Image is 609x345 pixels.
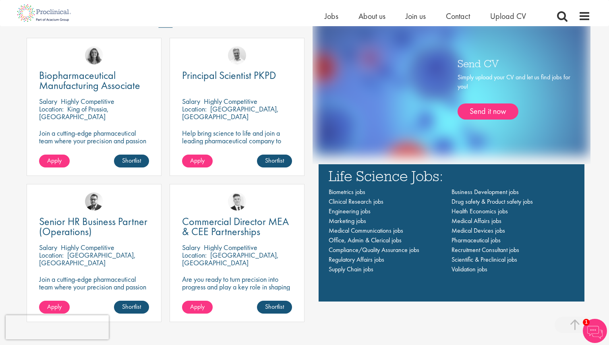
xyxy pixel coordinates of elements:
[182,250,207,260] span: Location:
[39,217,149,237] a: Senior HR Business Partner (Operations)
[39,70,149,91] a: Biopharmaceutical Manufacturing Associate
[182,155,213,167] a: Apply
[182,301,213,314] a: Apply
[452,236,501,244] a: Pharmaceutical jobs
[39,104,64,114] span: Location:
[85,192,103,211] img: Niklas Kaminski
[257,301,292,314] a: Shortlist
[39,250,136,267] p: [GEOGRAPHIC_DATA], [GEOGRAPHIC_DATA]
[458,58,570,68] h3: Send CV
[329,246,419,254] a: Compliance/Quality Assurance jobs
[182,243,200,252] span: Salary
[182,215,289,238] span: Commercial Director MEA & CEE Partnerships
[39,275,149,306] p: Join a cutting-edge pharmaceutical team where your precision and passion for quality will help sh...
[452,226,505,235] a: Medical Devices jobs
[39,97,57,106] span: Salary
[47,302,62,311] span: Apply
[329,207,371,215] a: Engineering jobs
[490,11,526,21] a: Upload CV
[329,188,365,196] a: Biometrics jobs
[39,104,109,121] p: King of Prussia, [GEOGRAPHIC_DATA]
[329,217,366,225] a: Marketing jobs
[329,187,574,274] nav: Main navigation
[329,168,574,183] h3: Life Science Jobs:
[182,104,279,121] p: [GEOGRAPHIC_DATA], [GEOGRAPHIC_DATA]
[114,155,149,167] a: Shortlist
[182,104,207,114] span: Location:
[182,217,292,237] a: Commercial Director MEA & CEE Partnerships
[583,319,607,343] img: Chatbot
[329,197,383,206] a: Clinical Research jobs
[452,246,519,254] a: Recruitment Consultant jobs
[182,68,276,82] span: Principal Scientist PKPD
[39,243,57,252] span: Salary
[39,155,70,167] a: Apply
[228,46,246,64] img: Joshua Bye
[329,236,402,244] a: Office, Admin & Clerical jobs
[39,250,64,260] span: Location:
[329,226,403,235] a: Medical Communications jobs
[190,156,205,165] span: Apply
[61,243,114,252] p: Highly Competitive
[182,97,200,106] span: Salary
[257,155,292,167] a: Shortlist
[446,11,470,21] a: Contact
[6,315,109,339] iframe: reCAPTCHA
[39,129,149,160] p: Join a cutting-edge pharmaceutical team where your precision and passion for quality will help sh...
[325,11,338,21] a: Jobs
[406,11,426,21] a: Join us
[47,156,62,165] span: Apply
[452,217,501,225] a: Medical Affairs jobs
[114,301,149,314] a: Shortlist
[358,11,385,21] a: About us
[182,250,279,267] p: [GEOGRAPHIC_DATA], [GEOGRAPHIC_DATA]
[452,207,508,215] a: Health Economics jobs
[190,302,205,311] span: Apply
[329,265,373,273] a: Supply Chain jobs
[452,197,533,206] a: Drug safety & Product safety jobs
[39,301,70,314] a: Apply
[85,46,103,64] a: Jackie Cerchio
[204,243,257,252] p: Highly Competitive
[452,265,487,273] a: Validation jobs
[204,97,257,106] p: Highly Competitive
[39,68,140,92] span: Biopharmaceutical Manufacturing Associate
[583,319,590,326] span: 1
[458,73,570,120] div: Simply upload your CV and let us find jobs for you!
[314,18,589,156] img: one
[39,215,147,238] span: Senior HR Business Partner (Operations)
[182,129,292,167] p: Help bring science to life and join a leading pharmaceutical company to play a key role in delive...
[228,192,246,211] img: Nicolas Daniel
[61,97,114,106] p: Highly Competitive
[452,188,519,196] a: Business Development jobs
[458,103,518,120] a: Send it now
[452,255,517,264] a: Scientific & Preclinical jobs
[329,255,384,264] a: Regulatory Affairs jobs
